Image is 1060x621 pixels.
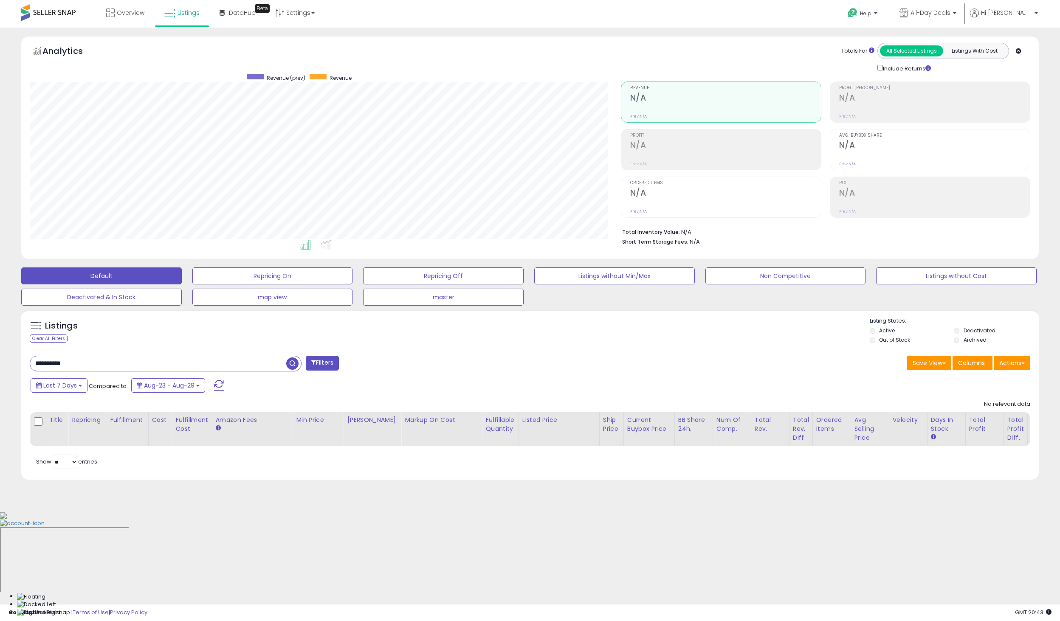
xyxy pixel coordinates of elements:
[31,378,87,393] button: Last 7 Days
[839,93,1030,104] h2: N/A
[839,86,1030,90] span: Profit [PERSON_NAME]
[970,8,1038,28] a: Hi [PERSON_NAME]
[839,114,856,119] small: Prev: N/A
[630,93,821,104] h2: N/A
[893,416,924,424] div: Velocity
[847,8,858,18] i: Get Help
[964,336,987,343] label: Archived
[981,8,1032,17] span: Hi [PERSON_NAME]
[931,433,936,441] small: Days In Stock.
[839,209,856,214] small: Prev: N/A
[841,1,886,28] a: Help
[816,416,847,433] div: Ordered Items
[839,133,1030,138] span: Avg. Buybox Share
[45,320,78,332] h5: Listings
[152,416,169,424] div: Cost
[144,381,195,390] span: Aug-23 - Aug-29
[347,416,397,424] div: [PERSON_NAME]
[330,74,352,81] span: Revenue
[907,356,951,370] button: Save View
[363,267,524,284] button: Repricing Off
[363,289,524,306] button: master
[879,327,895,334] label: Active
[839,161,856,166] small: Prev: N/A
[953,356,992,370] button: Columns
[969,416,1000,433] div: Total Profit
[931,416,962,433] div: Days In Stock
[622,228,680,236] b: Total Inventory Value:
[630,114,647,119] small: Prev: N/A
[839,181,1030,185] span: ROI
[192,267,353,284] button: Repricing On
[17,609,60,617] img: Docked Right
[854,416,885,442] div: Avg Selling Price
[630,209,647,214] small: Prev: N/A
[485,416,515,433] div: Fulfillable Quantity
[841,47,874,55] div: Totals For
[110,416,144,424] div: Fulfillment
[117,8,144,17] span: Overview
[72,416,103,424] div: Repricing
[839,188,1030,200] h2: N/A
[943,45,1006,56] button: Listings With Cost
[630,181,821,185] span: Ordered Items
[984,400,1030,408] div: No relevant data
[860,10,871,17] span: Help
[994,356,1030,370] button: Actions
[716,416,747,433] div: Num of Comp.
[678,416,709,433] div: BB Share 24h.
[229,8,256,17] span: DataHub
[627,416,671,433] div: Current Buybox Price
[306,356,339,371] button: Filters
[793,416,809,442] div: Total Rev. Diff.
[630,188,821,200] h2: N/A
[17,601,56,609] img: Docked Left
[255,4,270,13] div: Tooltip anchor
[1007,416,1024,442] div: Total Profit Diff.
[630,86,821,90] span: Revenue
[630,140,821,152] h2: N/A
[30,334,68,343] div: Clear All Filters
[690,238,700,246] span: N/A
[755,416,786,433] div: Total Rev.
[178,8,200,17] span: Listings
[175,416,208,433] div: Fulfillment Cost
[839,140,1030,152] h2: N/A
[131,378,205,393] button: Aug-23 - Aug-29
[215,416,289,424] div: Amazon Fees
[405,416,478,424] div: Markup on Cost
[880,45,943,56] button: All Selected Listings
[871,63,941,73] div: Include Returns
[17,593,45,601] img: Floating
[879,336,910,343] label: Out of Stock
[267,74,305,81] span: Revenue (prev)
[630,161,647,166] small: Prev: N/A
[215,424,220,432] small: Amazon Fees.
[192,289,353,306] button: map view
[89,382,128,390] span: Compared to:
[705,267,866,284] button: Non Competitive
[622,238,688,245] b: Short Term Storage Fees:
[876,267,1037,284] button: Listings without Cost
[870,317,1039,325] p: Listing States:
[49,416,65,424] div: Title
[401,412,482,446] th: The percentage added to the cost of goods (COGS) that forms the calculator for Min & Max prices.
[296,416,340,424] div: Min Price
[534,267,695,284] button: Listings without Min/Max
[630,133,821,138] span: Profit
[964,327,995,334] label: Deactivated
[622,226,1024,236] li: N/A
[522,416,596,424] div: Listed Price
[21,289,182,306] button: Deactivated & In Stock
[43,381,77,390] span: Last 7 Days
[911,8,950,17] span: All-Day Deals
[603,416,620,433] div: Ship Price
[958,359,985,367] span: Columns
[36,458,97,466] span: Show: entries
[21,267,182,284] button: Default
[42,45,99,59] h5: Analytics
